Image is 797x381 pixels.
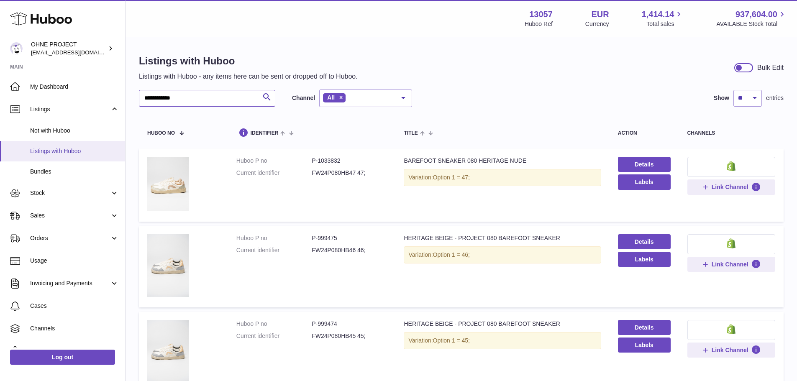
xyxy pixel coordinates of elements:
[404,157,601,165] div: BAREFOOT SNEAKER 080 HERITAGE NUDE
[404,234,601,242] div: HERITAGE BEIGE - PROJECT 080 BAREFOOT SNEAKER
[251,130,279,136] span: identifier
[433,337,470,344] span: Option 1 = 45;
[618,252,671,267] button: Labels
[292,94,315,102] label: Channel
[327,94,335,101] span: All
[30,127,119,135] span: Not with Huboo
[10,350,115,365] a: Log out
[727,324,735,334] img: shopify-small.png
[30,147,119,155] span: Listings with Huboo
[31,41,106,56] div: OHNE PROJECT
[618,174,671,189] button: Labels
[236,246,312,254] dt: Current identifier
[687,130,775,136] div: channels
[712,346,748,354] span: Link Channel
[618,157,671,172] a: Details
[529,9,553,20] strong: 13057
[30,212,110,220] span: Sales
[147,234,189,297] img: HERITAGE BEIGE - PROJECT 080 BAREFOOT SNEAKER
[312,157,387,165] dd: P-1033832
[139,72,358,81] p: Listings with Huboo - any items here can be sent or dropped off to Huboo.
[433,251,470,258] span: Option 1 = 46;
[525,20,553,28] div: Huboo Ref
[236,320,312,328] dt: Huboo P no
[30,83,119,91] span: My Dashboard
[30,168,119,176] span: Bundles
[618,338,671,353] button: Labels
[687,257,775,272] button: Link Channel
[716,20,787,28] span: AVAILABLE Stock Total
[147,130,175,136] span: Huboo no
[735,9,777,20] span: 937,604.00
[766,94,784,102] span: entries
[30,105,110,113] span: Listings
[433,174,470,181] span: Option 1 = 47;
[30,257,119,265] span: Usage
[312,246,387,254] dd: FW24P080HB46 46;
[687,343,775,358] button: Link Channel
[618,234,671,249] a: Details
[642,9,674,20] span: 1,414.14
[727,238,735,248] img: shopify-small.png
[687,179,775,194] button: Link Channel
[31,49,123,56] span: [EMAIL_ADDRESS][DOMAIN_NAME]
[236,234,312,242] dt: Huboo P no
[585,20,609,28] div: Currency
[30,302,119,310] span: Cases
[716,9,787,28] a: 937,604.00 AVAILABLE Stock Total
[727,161,735,171] img: shopify-small.png
[312,234,387,242] dd: P-999475
[642,9,684,28] a: 1,414.14 Total sales
[618,320,671,335] a: Details
[712,261,748,268] span: Link Channel
[30,234,110,242] span: Orders
[618,130,671,136] div: action
[236,157,312,165] dt: Huboo P no
[646,20,684,28] span: Total sales
[404,130,418,136] span: title
[30,347,119,355] span: Settings
[30,325,119,332] span: Channels
[10,42,23,55] img: internalAdmin-13057@internal.huboo.com
[236,169,312,177] dt: Current identifier
[312,332,387,340] dd: FW24P080HB45 45;
[714,94,729,102] label: Show
[404,320,601,328] div: HERITAGE BEIGE - PROJECT 080 BAREFOOT SNEAKER
[312,320,387,328] dd: P-999474
[712,183,748,191] span: Link Channel
[757,63,784,72] div: Bulk Edit
[236,332,312,340] dt: Current identifier
[147,157,189,211] img: BAREFOOT SNEAKER 080 HERITAGE NUDE
[591,9,609,20] strong: EUR
[139,54,358,68] h1: Listings with Huboo
[404,332,601,349] div: Variation:
[404,246,601,263] div: Variation:
[30,279,110,287] span: Invoicing and Payments
[312,169,387,177] dd: FW24P080HB47 47;
[404,169,601,186] div: Variation:
[30,189,110,197] span: Stock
